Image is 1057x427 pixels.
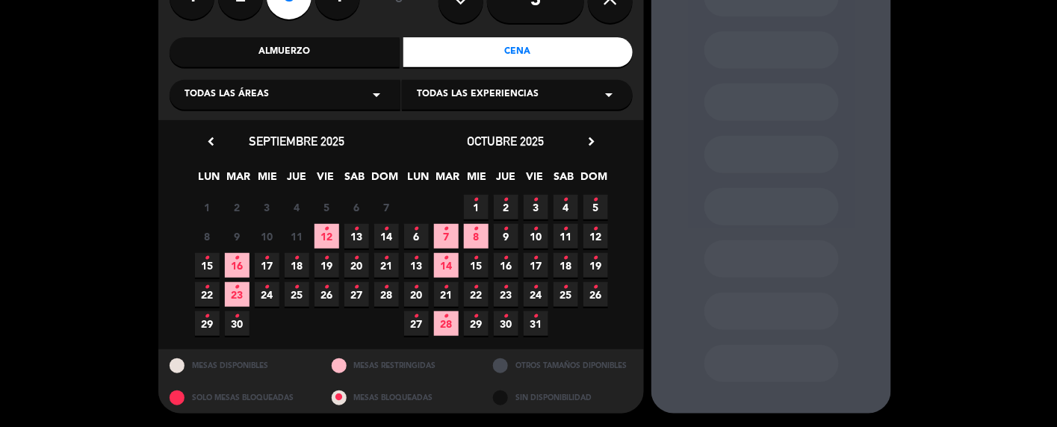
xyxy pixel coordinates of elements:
span: LUN [406,168,431,193]
span: 24 [255,282,279,307]
span: DOM [372,168,397,193]
span: SAB [552,168,577,193]
span: 16 [225,253,249,278]
span: 30 [494,311,518,336]
span: 13 [404,253,429,278]
span: MAR [226,168,251,193]
span: JUE [494,168,518,193]
span: 15 [464,253,489,278]
i: • [384,246,389,270]
i: • [593,275,598,299]
i: • [414,275,419,299]
i: • [205,275,210,299]
i: • [324,246,329,270]
span: 18 [285,253,309,278]
i: • [235,246,240,270]
span: 26 [583,282,608,307]
span: 9 [494,224,518,249]
span: 15 [195,253,220,278]
span: Todas las experiencias [417,87,539,102]
span: 27 [344,282,369,307]
span: 7 [434,224,459,249]
span: 3 [524,195,548,219]
i: • [503,246,509,270]
span: 21 [374,253,399,278]
i: • [354,275,359,299]
i: • [354,246,359,270]
i: • [264,275,270,299]
i: • [474,217,479,241]
i: • [294,246,300,270]
span: 28 [434,311,459,336]
i: • [414,246,419,270]
i: • [474,305,479,328]
span: 18 [554,253,578,278]
span: JUE [285,168,309,193]
span: VIE [523,168,548,193]
span: 21 [434,282,459,307]
span: 25 [554,282,578,307]
span: 1 [195,195,220,219]
i: • [444,305,449,328]
span: 17 [255,253,279,278]
span: SAB [343,168,368,193]
span: 1 [464,195,489,219]
i: • [474,188,479,212]
i: chevron_right [583,134,599,149]
span: 10 [524,224,548,249]
i: • [563,188,568,212]
i: • [324,275,329,299]
span: septiembre 2025 [249,134,344,149]
span: 2 [494,195,518,219]
span: LUN [197,168,222,193]
span: 26 [314,282,339,307]
i: • [444,217,449,241]
i: • [294,275,300,299]
i: chevron_left [203,134,219,149]
span: 3 [255,195,279,219]
span: 20 [344,253,369,278]
span: 25 [285,282,309,307]
i: • [563,246,568,270]
i: • [503,305,509,328]
i: • [354,217,359,241]
span: 8 [195,224,220,249]
div: SIN DISPONIBILIDAD [482,381,644,414]
span: 13 [344,224,369,249]
span: 12 [314,224,339,249]
span: 5 [314,195,339,219]
div: SOLO MESAS BLOQUEADAS [158,381,320,414]
span: 6 [404,224,429,249]
i: • [384,217,389,241]
span: 17 [524,253,548,278]
div: MESAS DISPONIBLES [158,349,320,381]
i: • [593,188,598,212]
i: • [533,246,539,270]
div: Cena [403,37,633,67]
span: 5 [583,195,608,219]
span: 9 [225,224,249,249]
span: 29 [195,311,220,336]
i: • [503,188,509,212]
span: DOM [581,168,606,193]
div: Almuerzo [170,37,400,67]
span: 19 [583,253,608,278]
span: MIE [255,168,280,193]
span: 14 [434,253,459,278]
i: • [324,217,329,241]
span: 16 [494,253,518,278]
i: • [444,246,449,270]
span: 19 [314,253,339,278]
i: • [563,217,568,241]
i: • [533,217,539,241]
span: 22 [195,282,220,307]
span: VIE [314,168,338,193]
i: • [474,275,479,299]
span: 8 [464,224,489,249]
i: • [235,275,240,299]
div: MESAS BLOQUEADAS [320,381,483,414]
span: 12 [583,224,608,249]
i: • [533,188,539,212]
span: 2 [225,195,249,219]
span: 28 [374,282,399,307]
